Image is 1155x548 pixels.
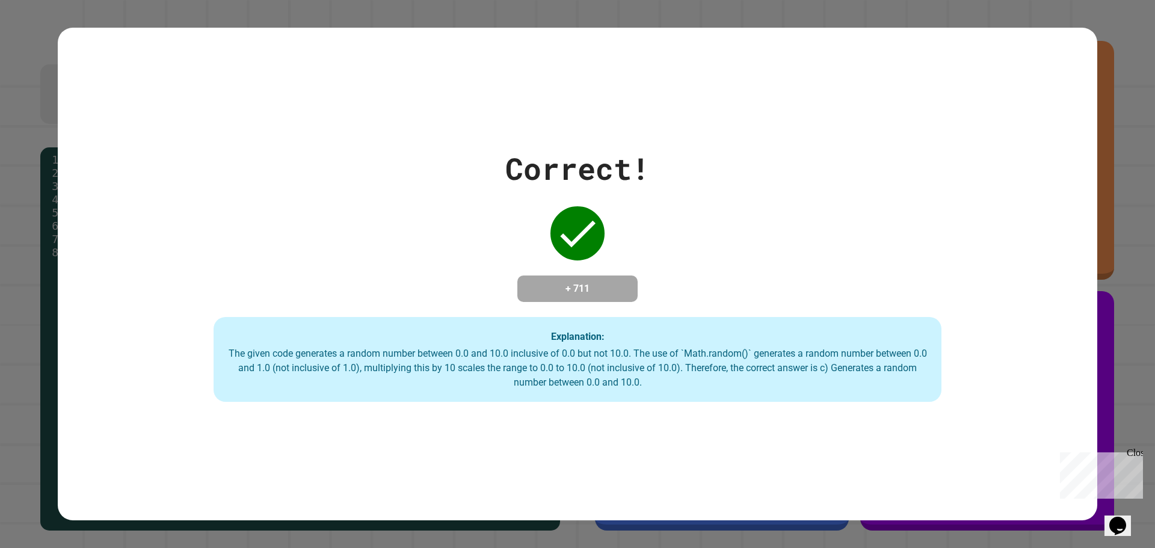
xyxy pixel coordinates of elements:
[1055,448,1143,499] iframe: chat widget
[5,5,83,76] div: Chat with us now!Close
[505,146,650,191] div: Correct!
[551,330,605,342] strong: Explanation:
[226,346,929,390] div: The given code generates a random number between 0.0 and 10.0 inclusive of 0.0 but not 10.0. The ...
[1104,500,1143,536] iframe: chat widget
[529,282,626,296] h4: + 711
